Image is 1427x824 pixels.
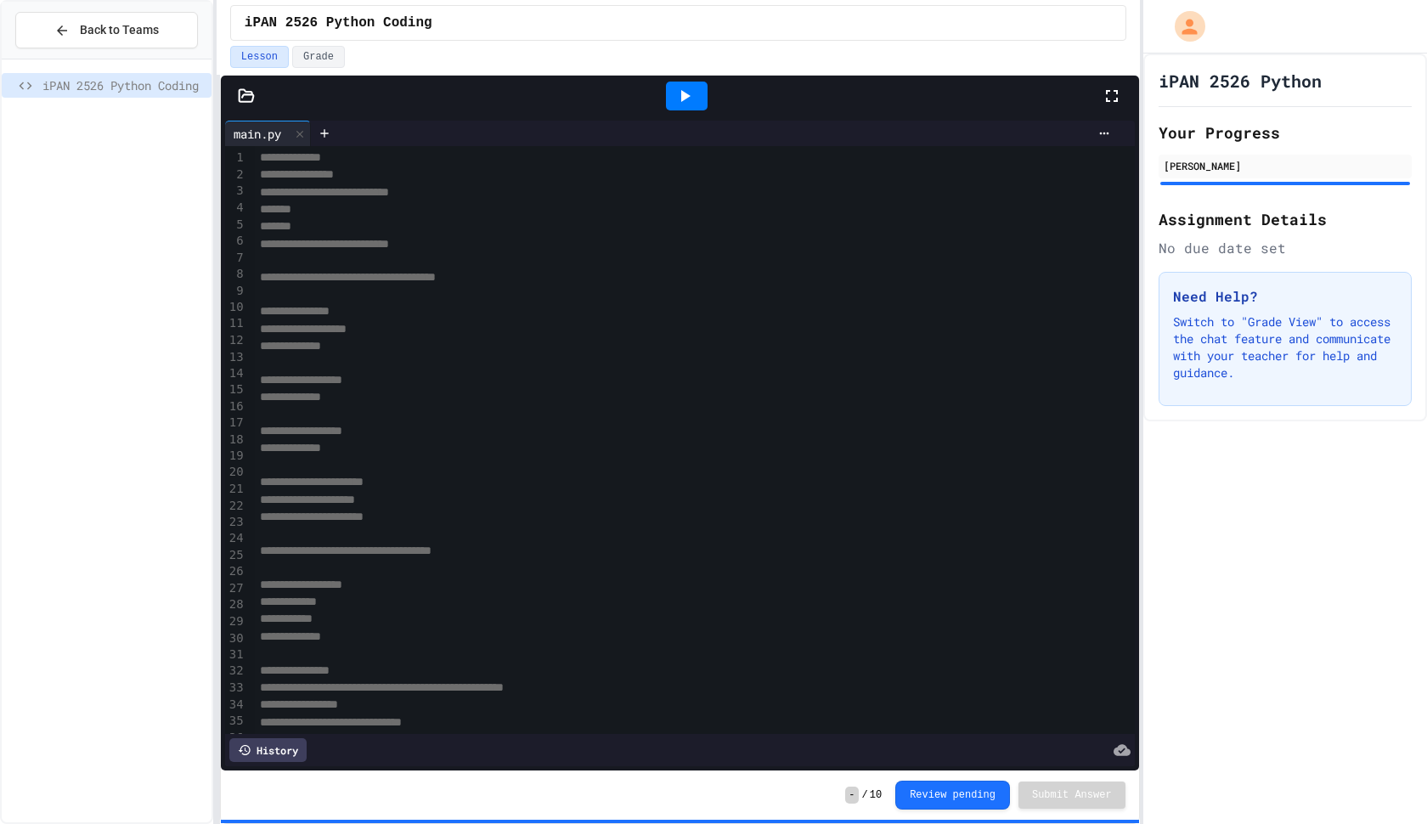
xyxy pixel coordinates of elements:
[225,514,246,530] div: 23
[225,663,246,680] div: 32
[225,200,246,217] div: 4
[225,613,246,630] div: 29
[225,530,246,547] div: 24
[225,349,246,365] div: 13
[225,448,246,464] div: 19
[225,332,246,349] div: 12
[1173,286,1397,307] h3: Need Help?
[895,781,1010,810] button: Review pending
[225,233,246,250] div: 6
[225,150,246,166] div: 1
[42,76,205,94] span: iPAN 2526 Python Coding
[225,217,246,234] div: 5
[80,21,159,39] span: Back to Teams
[225,415,246,432] div: 17
[225,125,290,143] div: main.py
[225,381,246,398] div: 15
[225,481,246,498] div: 21
[229,738,307,762] div: History
[1164,158,1407,173] div: [PERSON_NAME]
[225,630,246,646] div: 30
[245,13,432,33] span: iPAN 2526 Python Coding
[225,646,246,663] div: 31
[225,713,246,730] div: 35
[1159,238,1412,258] div: No due date set
[870,788,882,802] span: 10
[225,596,246,613] div: 28
[1159,69,1322,93] h1: iPAN 2526 Python
[1157,7,1210,46] div: My Account
[845,787,858,804] span: -
[225,730,246,747] div: 36
[225,121,311,146] div: main.py
[225,183,246,200] div: 3
[225,547,246,563] div: 25
[230,46,289,68] button: Lesson
[1159,207,1412,231] h2: Assignment Details
[862,788,868,802] span: /
[225,580,246,597] div: 27
[225,166,246,183] div: 2
[15,12,198,48] button: Back to Teams
[225,432,246,449] div: 18
[225,398,246,415] div: 16
[225,697,246,714] div: 34
[225,680,246,697] div: 33
[225,315,246,332] div: 11
[292,46,345,68] button: Grade
[225,299,246,316] div: 10
[1018,782,1125,809] button: Submit Answer
[225,464,246,481] div: 20
[1173,313,1397,381] p: Switch to "Grade View" to access the chat feature and communicate with your teacher for help and ...
[225,250,246,266] div: 7
[1159,121,1412,144] h2: Your Progress
[225,563,246,580] div: 26
[225,266,246,283] div: 8
[225,365,246,382] div: 14
[225,498,246,515] div: 22
[225,283,246,299] div: 9
[1032,788,1112,802] span: Submit Answer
